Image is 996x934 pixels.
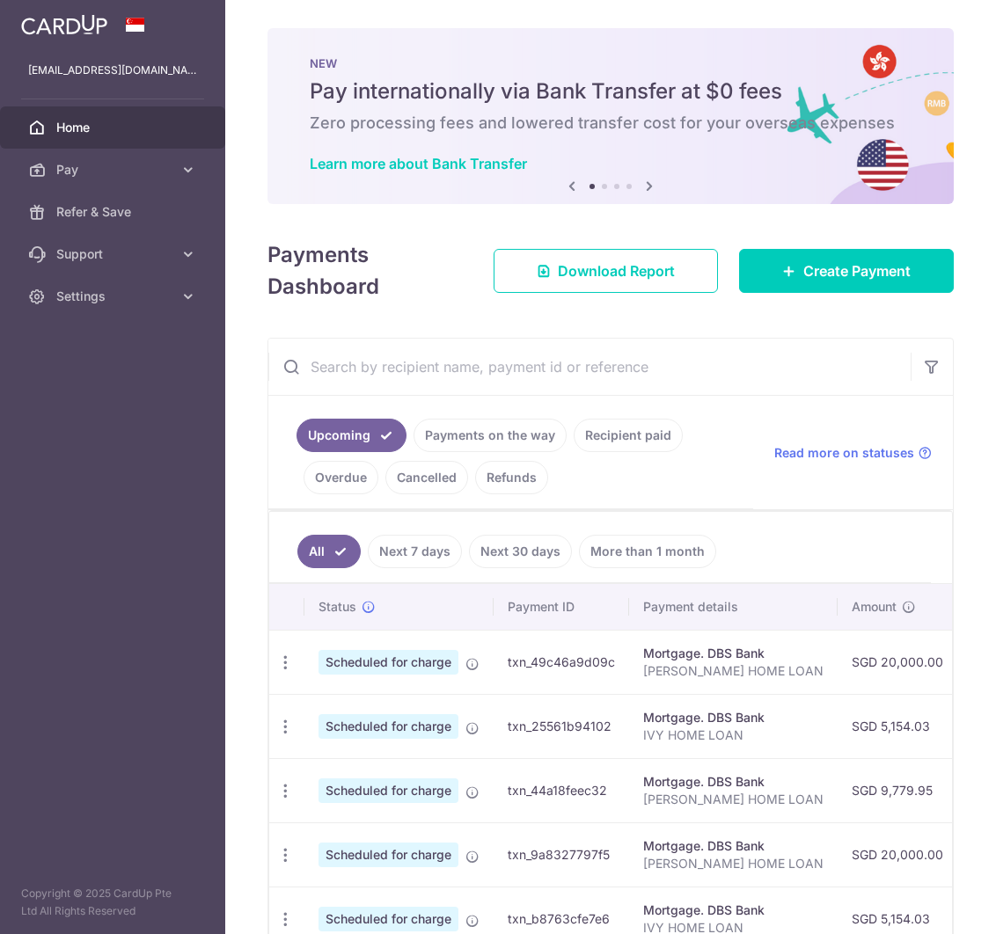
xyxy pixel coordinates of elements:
a: More than 1 month [579,535,716,568]
td: SGD 20,000.00 [838,630,957,694]
span: Scheduled for charge [319,907,458,931]
div: Mortgage. DBS Bank [643,709,824,726]
a: Download Report [494,249,718,293]
a: Next 7 days [368,535,462,568]
span: Home [56,119,172,136]
p: NEW [310,56,912,70]
span: Settings [56,288,172,305]
span: Read more on statuses [774,444,914,462]
span: Support [56,245,172,263]
a: Cancelled [385,461,468,494]
p: [PERSON_NAME] HOME LOAN [643,855,824,872]
a: Learn more about Bank Transfer [310,155,527,172]
input: Search by recipient name, payment id or reference [268,339,911,395]
a: Recipient paid [574,419,683,452]
p: [EMAIL_ADDRESS][DOMAIN_NAME] [28,62,197,79]
span: Pay [56,161,172,179]
p: [PERSON_NAME] HOME LOAN [643,791,824,808]
p: [PERSON_NAME] HOME LOAN [643,662,824,680]
a: Create Payment [739,249,954,293]
span: Scheduled for charge [319,650,458,675]
span: Amount [852,598,897,616]
h5: Pay internationally via Bank Transfer at $0 fees [310,77,912,106]
div: Mortgage. DBS Bank [643,773,824,791]
th: Payment details [629,584,838,630]
div: Mortgage. DBS Bank [643,645,824,662]
img: CardUp [21,14,107,35]
th: Payment ID [494,584,629,630]
a: Overdue [304,461,378,494]
span: Scheduled for charge [319,778,458,803]
td: txn_9a8327797f5 [494,822,629,887]
div: Mortgage. DBS Bank [643,901,824,919]
td: txn_44a18feec32 [494,758,629,822]
h6: Zero processing fees and lowered transfer cost for your overseas expenses [310,113,912,134]
h4: Payments Dashboard [267,239,462,303]
a: Read more on statuses [774,444,932,462]
a: Next 30 days [469,535,572,568]
a: Payments on the way [414,419,567,452]
span: Create Payment [803,260,911,281]
img: Bank transfer banner [267,28,954,204]
span: Status [319,598,356,616]
span: Download Report [558,260,675,281]
a: All [297,535,361,568]
span: Scheduled for charge [319,714,458,739]
a: Upcoming [297,419,406,452]
td: SGD 5,154.03 [838,694,957,758]
a: Refunds [475,461,548,494]
span: Scheduled for charge [319,843,458,867]
p: IVY HOME LOAN [643,726,824,744]
td: SGD 20,000.00 [838,822,957,887]
td: txn_49c46a9d09c [494,630,629,694]
span: Refer & Save [56,203,172,221]
td: txn_25561b94102 [494,694,629,758]
td: SGD 9,779.95 [838,758,957,822]
div: Mortgage. DBS Bank [643,837,824,855]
